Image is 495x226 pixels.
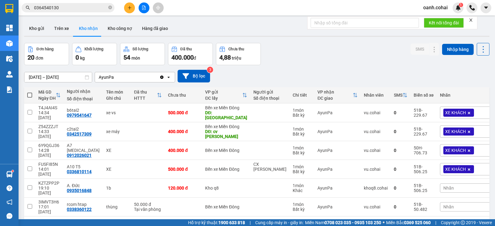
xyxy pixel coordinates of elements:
[253,90,286,94] div: Người gửi
[293,93,311,98] div: Chi tiết
[459,3,463,7] sup: 1
[38,105,61,110] div: T4J4AI4S
[194,56,196,61] span: đ
[205,129,247,139] div: DĐ: cv tam hiệp
[317,148,358,153] div: AyunPa
[80,56,85,61] span: kg
[394,186,407,190] div: 0
[38,110,61,120] div: 14:34 [DATE]
[38,96,56,101] div: Ngày ĐH
[67,108,100,113] div: b6tai2
[293,202,311,207] div: 1 món
[153,2,164,13] button: aim
[178,70,210,82] button: Bộ lọc
[74,21,103,36] button: Kho nhận
[67,127,100,132] div: c2tai2
[394,129,407,134] div: 0
[142,6,146,10] span: file-add
[293,169,311,174] div: Bất kỳ
[5,4,13,13] img: logo-vxr
[219,54,231,61] span: 4,88
[253,96,286,101] div: Số điện thoại
[168,186,199,190] div: 120.000 đ
[75,54,79,61] span: 0
[317,110,358,115] div: AyunPa
[293,150,311,155] div: Bất kỳ
[414,108,434,118] div: 51B-229.67
[124,2,135,13] button: plus
[38,204,61,214] div: 17:01 [DATE]
[394,204,407,209] div: 0
[445,148,466,153] span: XE KHÁCH
[168,148,199,153] div: 400.000 đ
[255,219,303,226] span: Cung cấp máy in - giấy in:
[6,56,13,62] img: warehouse-icon
[445,166,466,172] span: XE KHÁCH
[24,21,49,36] button: Kho gửi
[364,204,388,209] div: vu.cohai
[67,132,92,136] div: 0342517309
[134,96,157,101] div: HTTT
[49,21,74,36] button: Trên xe
[38,90,56,94] div: Mã GD
[26,6,30,10] span: search
[305,219,381,226] span: Miền Nam
[168,93,199,98] div: Chưa thu
[317,129,358,134] div: AyunPa
[364,148,388,153] div: vu.cohai
[106,90,128,94] div: Tên món
[205,204,247,209] div: Bến xe Miền Đông
[6,25,13,31] img: dashboard-icon
[67,89,100,94] div: Người nhận
[414,183,434,193] div: 51B-506.25
[38,218,61,223] div: KCG173JA
[114,74,115,80] input: Selected AyunPa.
[325,220,381,225] strong: 0708 023 035 - 0935 103 250
[418,4,453,11] span: oanh.cohai
[38,167,61,177] div: 14:01 [DATE]
[205,90,242,94] div: VP gửi
[67,183,100,188] div: A. Đức
[6,40,13,47] img: warehouse-icon
[106,129,128,134] div: xe máy
[411,44,429,55] button: SMS
[99,74,114,80] div: AyunPa
[394,110,407,115] div: 0
[293,183,311,188] div: 1 món
[317,96,353,101] div: ĐC giao
[38,186,61,195] div: 19:10 [DATE]
[442,44,474,55] button: Nhập hàng
[6,86,13,93] img: solution-icon
[137,21,173,36] button: Hàng đã giao
[188,219,245,226] span: Hỗ trợ kỹ thuật:
[414,93,434,98] div: Biển số xe
[36,56,43,61] span: đơn
[228,47,244,51] div: Chưa thu
[469,18,473,22] span: close
[205,186,247,190] div: Kho q8
[106,204,128,209] div: thùng
[103,21,137,36] button: Kho công nợ
[424,18,464,28] button: Kết nối tổng đài
[218,220,245,225] strong: 1900 633 818
[67,164,100,169] div: A10 T5
[6,185,12,191] span: question-circle
[293,132,311,136] div: Bất kỳ
[6,199,12,205] span: notification
[205,105,247,110] div: Bến xe Miền Đông
[429,19,459,26] span: Kết nối tổng đài
[455,5,461,10] img: icon-new-feature
[232,56,241,61] span: triệu
[469,5,475,10] img: phone-icon
[314,87,361,103] th: Toggle SortBy
[460,3,462,7] span: 1
[67,96,100,101] div: Số điện thoại
[159,75,164,80] svg: Clear value
[120,43,165,65] button: Số lượng54món
[166,75,171,80] svg: open
[131,87,165,103] th: Toggle SortBy
[445,110,466,115] span: XE KHÁCH
[404,220,431,225] strong: 0369 525 060
[106,148,128,153] div: XE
